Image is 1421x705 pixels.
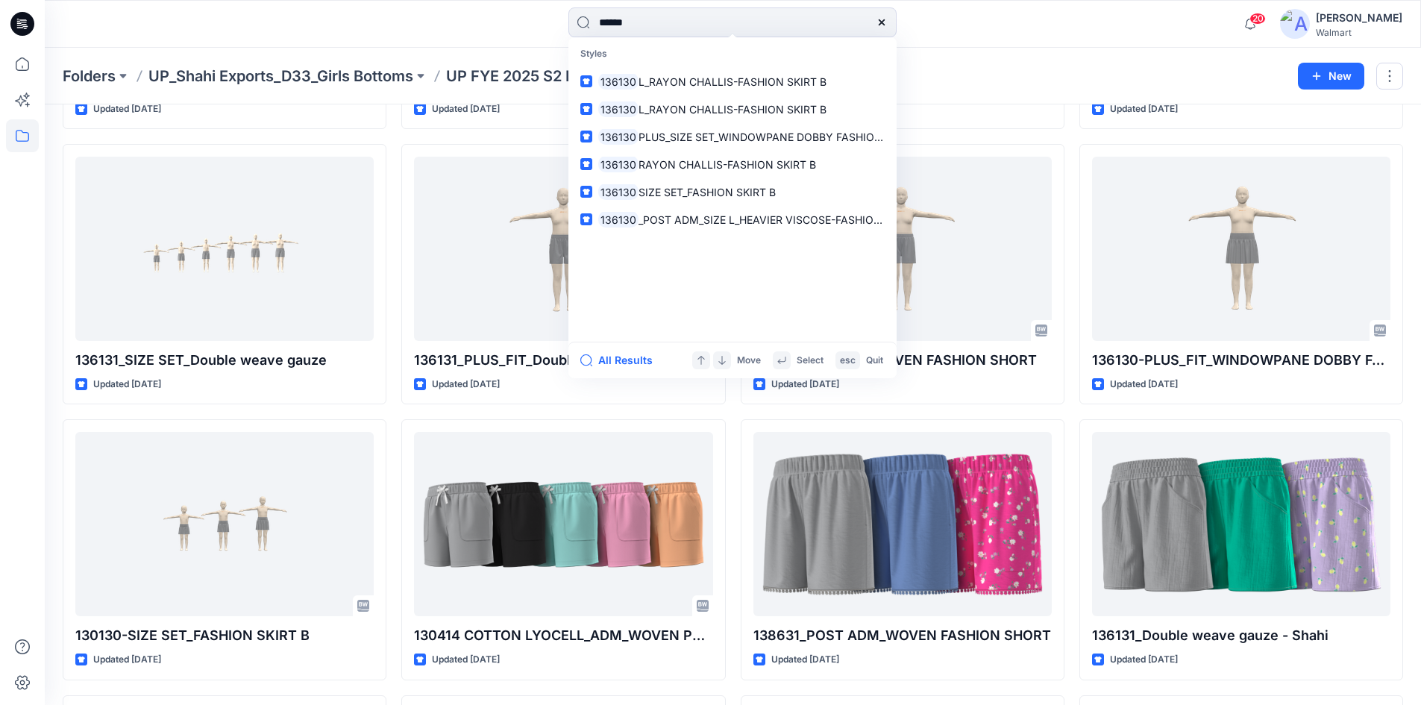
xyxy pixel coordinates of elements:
[580,351,662,369] button: All Results
[771,652,839,668] p: Updated [DATE]
[414,432,712,616] a: 130414 COTTON LYOCELL_ADM_WOVEN PULL ON SHORTS
[1092,157,1390,341] a: 136130-PLUS_FIT_WINDOWPANE DOBBY FASHION SKIRT B
[1110,377,1178,392] p: Updated [DATE]
[1298,63,1364,90] button: New
[571,68,894,95] a: 136130L_RAYON CHALLIS-FASHION SKIRT B
[571,123,894,151] a: 136130PLUS_SIZE SET_WINDOWPANE DOBBY FASHION SKIRT B
[571,40,894,68] p: Styles
[93,652,161,668] p: Updated [DATE]
[148,66,413,87] a: UP_Shahi Exports_D33_Girls Bottoms
[598,156,639,173] mark: 136130
[753,625,1052,646] p: 138631_POST ADM_WOVEN FASHION SHORT
[753,432,1052,616] a: 138631_POST ADM_WOVEN FASHION SHORT
[840,353,856,369] p: esc
[571,151,894,178] a: 136130RAYON CHALLIS-FASHION SKIRT B
[93,101,161,117] p: Updated [DATE]
[414,157,712,341] a: 136131_PLUS_FIT_Double weave gauze
[639,186,776,198] span: SIZE SET_FASHION SKIRT B
[75,432,374,616] a: 130130-SIZE SET_FASHION SKIRT B
[571,178,894,206] a: 136130SIZE SET_FASHION SKIRT B
[75,350,374,371] p: 136131_SIZE SET_Double weave gauze
[75,157,374,341] a: 136131_SIZE SET_Double weave gauze
[63,66,116,87] a: Folders
[1316,27,1402,38] div: Walmart
[639,158,816,171] span: RAYON CHALLIS-FASHION SKIRT B
[1092,350,1390,371] p: 136130-PLUS_FIT_WINDOWPANE DOBBY FASHION SKIRT B
[414,350,712,371] p: 136131_PLUS_FIT_Double weave gauze
[1316,9,1402,27] div: [PERSON_NAME]
[598,211,639,228] mark: 136130
[571,206,894,234] a: 136130_POST ADM_SIZE L_HEAVIER VISCOSE-FASHION SKIRT B
[1249,13,1266,25] span: 20
[598,73,639,90] mark: 136130
[432,377,500,392] p: Updated [DATE]
[753,157,1052,341] a: 138631 PLUS_FIT_WOVEN FASHION SHORT
[598,184,639,201] mark: 136130
[446,66,738,87] p: UP FYE 2025 S2 D33 Girls Bottoms Shahi
[598,101,639,118] mark: 136130
[1280,9,1310,39] img: avatar
[753,350,1052,371] p: 138631 PLUS_FIT_WOVEN FASHION SHORT
[432,652,500,668] p: Updated [DATE]
[571,95,894,123] a: 136130L_RAYON CHALLIS-FASHION SKIRT B
[1110,652,1178,668] p: Updated [DATE]
[598,128,639,145] mark: 136130
[432,101,500,117] p: Updated [DATE]
[1092,625,1390,646] p: 136131_Double weave gauze - Shahi
[797,353,824,369] p: Select
[639,213,924,226] span: _POST ADM_SIZE L_HEAVIER VISCOSE-FASHION SKIRT B
[639,103,826,116] span: L_RAYON CHALLIS-FASHION SKIRT B
[75,625,374,646] p: 130130-SIZE SET_FASHION SKIRT B
[639,131,925,143] span: PLUS_SIZE SET_WINDOWPANE DOBBY FASHION SKIRT B
[1092,432,1390,616] a: 136131_Double weave gauze - Shahi
[639,75,826,88] span: L_RAYON CHALLIS-FASHION SKIRT B
[866,353,883,369] p: Quit
[414,625,712,646] p: 130414 COTTON LYOCELL_ADM_WOVEN PULL ON SHORTS
[1110,101,1178,117] p: Updated [DATE]
[737,353,761,369] p: Move
[93,377,161,392] p: Updated [DATE]
[771,377,839,392] p: Updated [DATE]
